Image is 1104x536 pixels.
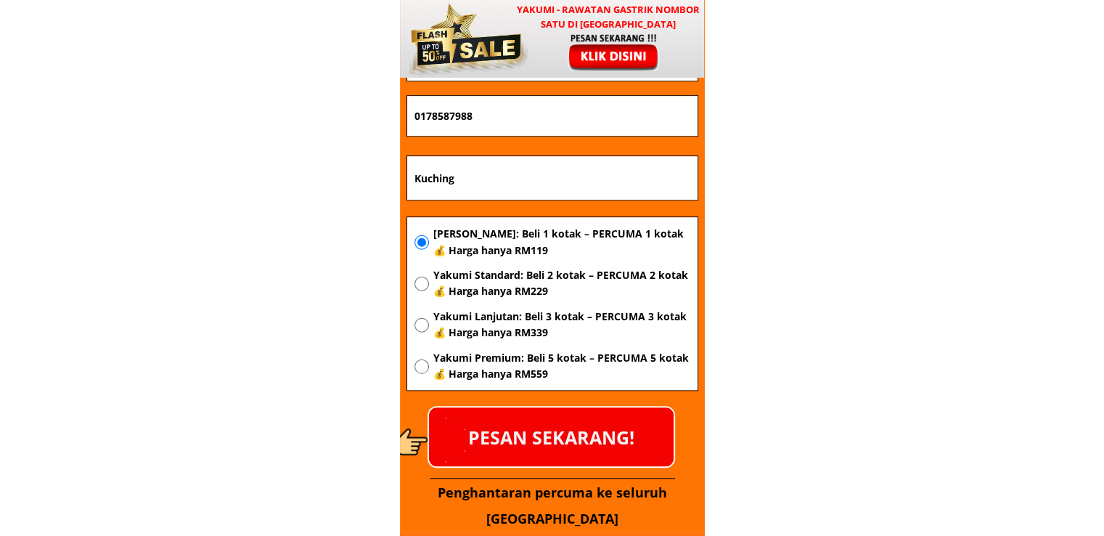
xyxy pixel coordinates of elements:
[433,350,690,383] span: Yakumi Premium: Beli 5 kotak – PERCUMA 5 kotak 💰 Harga hanya RM559
[433,226,690,259] span: [PERSON_NAME]: Beli 1 kotak – PERCUMA 1 kotak 💰 Harga hanya RM119
[411,156,694,200] input: Alamat
[429,407,674,466] p: PESAN SEKARANG!
[513,2,703,33] h3: YAKUMI - Rawatan Gastrik Nombor Satu di [GEOGRAPHIC_DATA]
[433,309,690,341] span: Yakumi Lanjutan: Beli 3 kotak – PERCUMA 3 kotak 💰 Harga hanya RM339
[411,96,694,137] input: Nombor Telefon Bimbit
[433,267,690,300] span: Yakumi Standard: Beli 2 kotak – PERCUMA 2 kotak 💰 Harga hanya RM229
